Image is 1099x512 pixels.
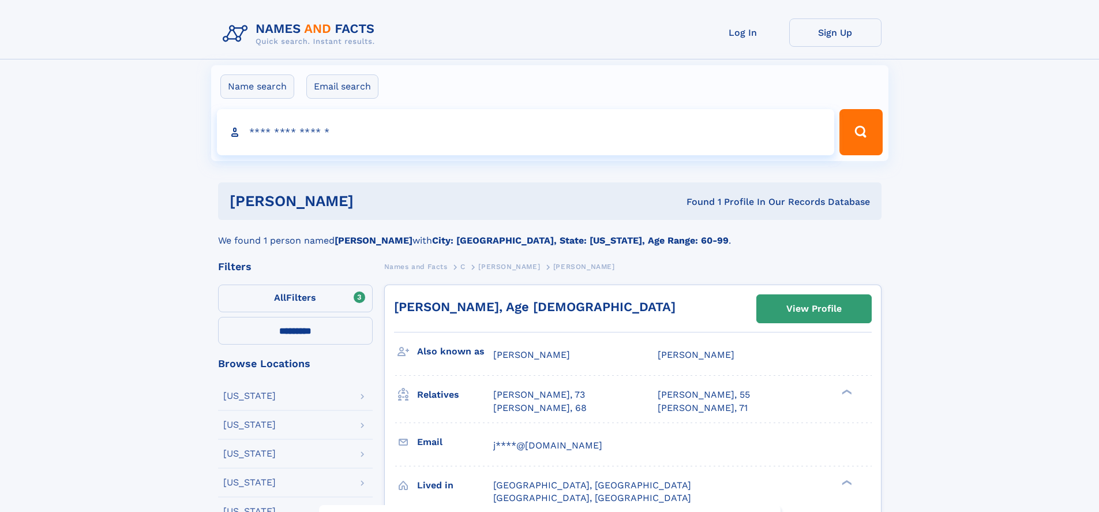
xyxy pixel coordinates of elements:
[493,492,691,503] span: [GEOGRAPHIC_DATA], [GEOGRAPHIC_DATA]
[218,358,373,369] div: Browse Locations
[460,259,466,274] a: C
[223,420,276,429] div: [US_STATE]
[460,263,466,271] span: C
[335,235,412,246] b: [PERSON_NAME]
[839,479,853,486] div: ❯
[417,342,493,361] h3: Also known as
[839,388,853,396] div: ❯
[493,402,587,414] a: [PERSON_NAME], 68
[394,300,676,314] a: [PERSON_NAME], Age [DEMOGRAPHIC_DATA]
[223,391,276,401] div: [US_STATE]
[306,74,378,99] label: Email search
[658,388,750,401] a: [PERSON_NAME], 55
[493,480,691,491] span: [GEOGRAPHIC_DATA], [GEOGRAPHIC_DATA]
[478,263,540,271] span: [PERSON_NAME]
[658,402,748,414] a: [PERSON_NAME], 71
[218,18,384,50] img: Logo Names and Facts
[658,349,734,360] span: [PERSON_NAME]
[493,388,585,401] a: [PERSON_NAME], 73
[520,196,870,208] div: Found 1 Profile In Our Records Database
[384,259,448,274] a: Names and Facts
[217,109,835,155] input: search input
[218,220,882,248] div: We found 1 person named with .
[274,292,286,303] span: All
[218,285,373,312] label: Filters
[230,194,520,208] h1: [PERSON_NAME]
[223,449,276,458] div: [US_STATE]
[218,261,373,272] div: Filters
[786,296,842,322] div: View Profile
[757,295,871,323] a: View Profile
[697,18,789,47] a: Log In
[839,109,882,155] button: Search Button
[478,259,540,274] a: [PERSON_NAME]
[553,263,615,271] span: [PERSON_NAME]
[417,385,493,405] h3: Relatives
[223,478,276,487] div: [US_STATE]
[493,349,570,360] span: [PERSON_NAME]
[432,235,729,246] b: City: [GEOGRAPHIC_DATA], State: [US_STATE], Age Range: 60-99
[220,74,294,99] label: Name search
[789,18,882,47] a: Sign Up
[417,476,493,495] h3: Lived in
[417,432,493,452] h3: Email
